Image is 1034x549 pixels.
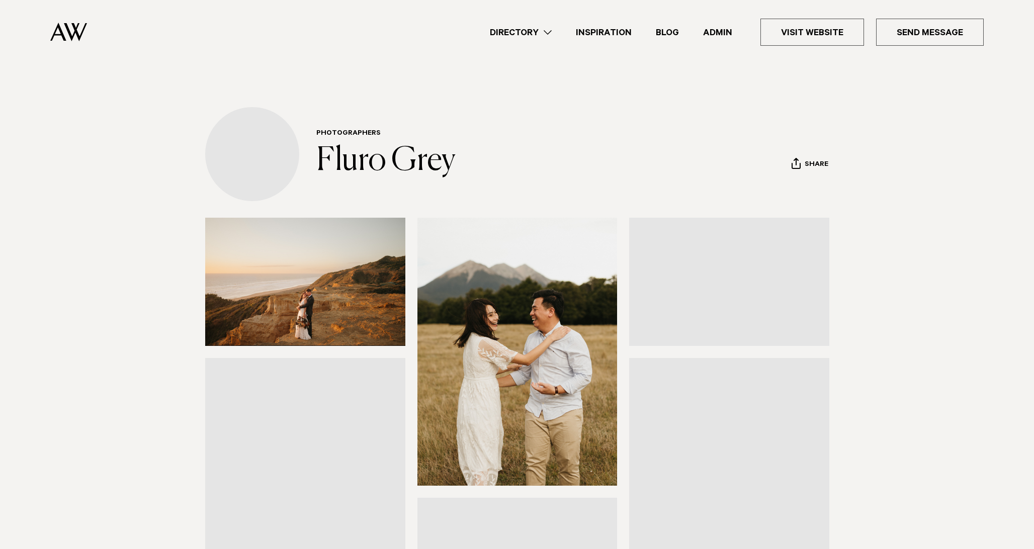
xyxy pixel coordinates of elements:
[478,26,564,39] a: Directory
[564,26,644,39] a: Inspiration
[50,23,87,41] img: Auckland Weddings Logo
[791,157,829,172] button: Share
[760,19,864,46] a: Visit Website
[876,19,984,46] a: Send Message
[316,145,455,177] a: Fluro Grey
[316,130,381,138] a: Photographers
[644,26,691,39] a: Blog
[805,160,828,170] span: Share
[691,26,744,39] a: Admin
